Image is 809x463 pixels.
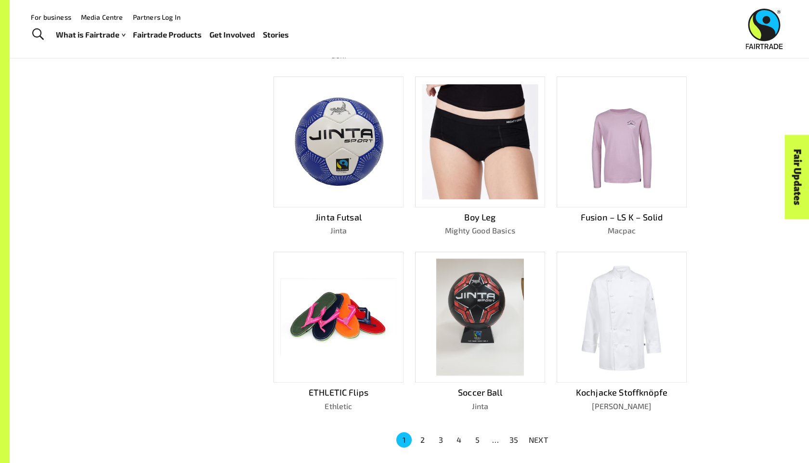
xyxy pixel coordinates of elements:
a: Get Involved [209,28,255,42]
button: Go to page 3 [433,432,448,448]
p: ETHLETIC Flips [274,386,404,399]
p: Boy Leg [415,211,545,224]
p: Jinta [415,400,545,412]
a: Media Centre [81,13,123,21]
a: Toggle Search [26,23,50,47]
a: ETHLETIC FlipsEthletic [274,252,404,412]
a: Kochjacke Stoffknöpfe[PERSON_NAME] [557,252,687,412]
p: Kochjacke Stoffknöpfe [557,386,687,399]
button: Go to page 35 [506,432,522,448]
button: Go to page 5 [470,432,485,448]
p: Macpac [557,225,687,236]
a: Stories [263,28,289,42]
p: [PERSON_NAME] [557,400,687,412]
div: … [488,434,503,446]
a: For business [31,13,71,21]
a: Fairtrade Products [133,28,202,42]
button: Go to page 4 [451,432,467,448]
p: Jinta Futsal [274,211,404,224]
nav: pagination navigation [395,431,554,449]
p: Fusion – LS K – Solid [557,211,687,224]
p: NEXT [529,434,548,446]
button: NEXT [523,431,554,449]
button: Go to page 2 [415,432,430,448]
p: Mighty Good Basics [415,225,545,236]
img: Fairtrade Australia New Zealand logo [746,9,783,49]
a: Partners Log In [133,13,181,21]
a: What is Fairtrade [56,28,125,42]
button: page 1 [396,432,412,448]
p: Jinta [274,225,404,236]
p: Soccer Ball [415,386,545,399]
a: Jinta FutsalJinta [274,77,404,237]
a: Soccer BallJinta [415,252,545,412]
p: Ethletic [274,400,404,412]
a: Boy LegMighty Good Basics [415,77,545,237]
a: Fusion – LS K – SolidMacpac [557,77,687,237]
